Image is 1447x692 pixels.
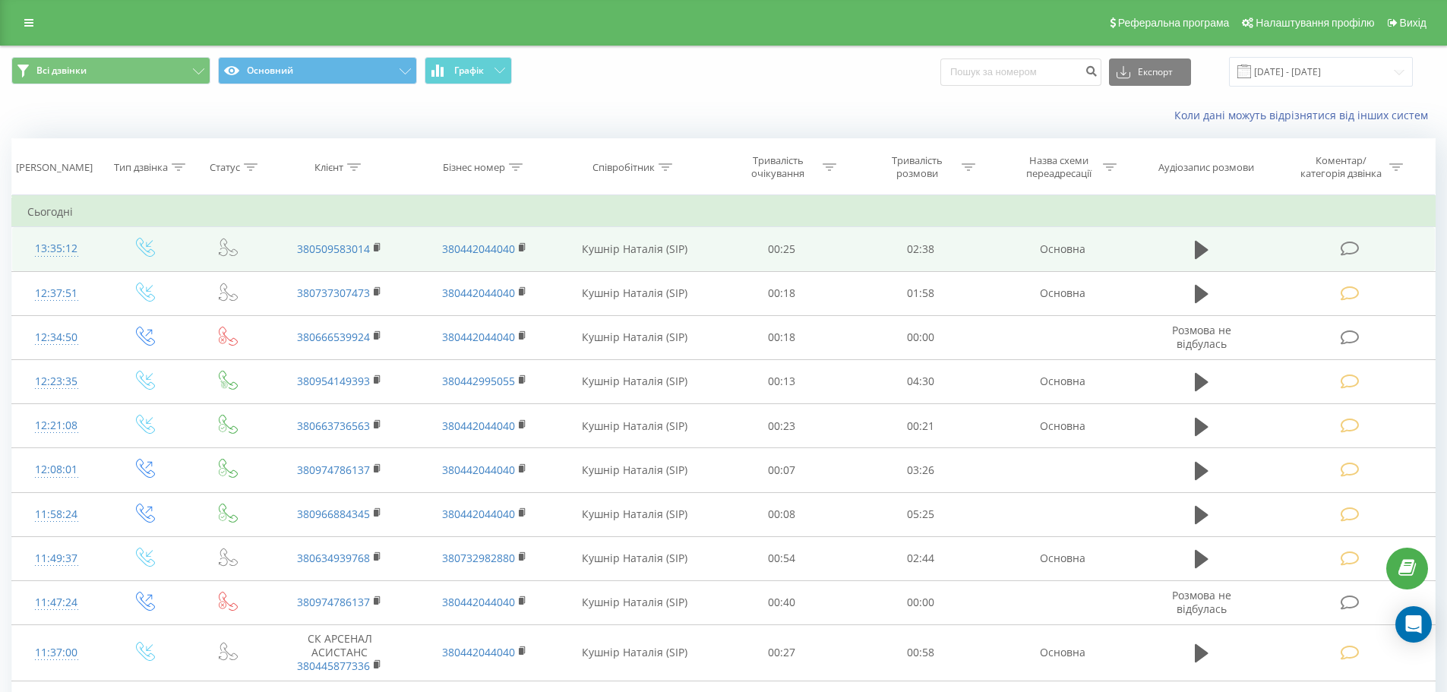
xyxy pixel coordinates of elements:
td: 02:44 [851,536,990,580]
td: Основна [990,536,1134,580]
a: 380509583014 [297,242,370,256]
a: 380442044040 [442,595,515,609]
td: 00:40 [712,580,851,624]
div: Бізнес номер [443,161,505,174]
div: Тривалість розмови [877,154,958,180]
td: Кушнір Наталія (SIP) [557,536,712,580]
a: 380442995055 [442,374,515,388]
td: СК АРСЕНАЛ АСИСТАНС [267,625,412,681]
a: 380954149393 [297,374,370,388]
span: Вихід [1400,17,1426,29]
div: 12:08:01 [27,455,86,485]
div: Open Intercom Messenger [1395,606,1432,643]
div: Статус [210,161,240,174]
div: Клієнт [314,161,343,174]
td: 03:26 [851,448,990,492]
td: 05:25 [851,492,990,536]
div: 12:21:08 [27,411,86,441]
td: Кушнір Наталія (SIP) [557,227,712,271]
td: Основна [990,359,1134,403]
span: Реферальна програма [1118,17,1230,29]
span: Налаштування профілю [1256,17,1374,29]
div: 11:49:37 [27,544,86,574]
a: Коли дані можуть відрізнятися вiд інших систем [1174,108,1436,122]
div: Тип дзвінка [114,161,168,174]
td: Кушнір Наталія (SIP) [557,580,712,624]
input: Пошук за номером [940,58,1101,86]
a: 380445877336 [297,659,370,673]
a: 380442044040 [442,419,515,433]
a: 380966884345 [297,507,370,521]
td: 00:08 [712,492,851,536]
a: 380974786137 [297,595,370,609]
div: [PERSON_NAME] [16,161,93,174]
td: 00:00 [851,580,990,624]
a: 380442044040 [442,463,515,477]
div: 11:47:24 [27,588,86,618]
td: 02:38 [851,227,990,271]
a: 380974786137 [297,463,370,477]
div: Коментар/категорія дзвінка [1297,154,1385,180]
td: Кушнір Наталія (SIP) [557,625,712,681]
button: Графік [425,57,512,84]
a: 380737307473 [297,286,370,300]
div: Тривалість очікування [738,154,819,180]
td: Кушнір Наталія (SIP) [557,492,712,536]
span: Графік [454,65,484,76]
span: Розмова не відбулась [1172,323,1231,351]
td: Основна [990,404,1134,448]
div: 12:23:35 [27,367,86,397]
td: 01:58 [851,271,990,315]
td: 00:07 [712,448,851,492]
a: 380442044040 [442,507,515,521]
a: 380442044040 [442,242,515,256]
td: Кушнір Наталія (SIP) [557,359,712,403]
td: 00:21 [851,404,990,448]
a: 380634939768 [297,551,370,565]
button: Основний [218,57,417,84]
td: 00:54 [712,536,851,580]
div: 13:35:12 [27,234,86,264]
div: 11:58:24 [27,500,86,529]
td: 00:18 [712,315,851,359]
a: 380732982880 [442,551,515,565]
a: 380666539924 [297,330,370,344]
button: Експорт [1109,58,1191,86]
a: 380663736563 [297,419,370,433]
td: 00:18 [712,271,851,315]
td: Кушнір Наталія (SIP) [557,271,712,315]
a: 380442044040 [442,286,515,300]
div: 11:37:00 [27,638,86,668]
td: Основна [990,625,1134,681]
td: 00:58 [851,625,990,681]
a: 380442044040 [442,330,515,344]
td: Сьогодні [12,197,1436,227]
td: 00:27 [712,625,851,681]
button: Всі дзвінки [11,57,210,84]
td: 00:25 [712,227,851,271]
span: Розмова не відбулась [1172,588,1231,616]
td: 00:13 [712,359,851,403]
div: Аудіозапис розмови [1158,161,1254,174]
td: Основна [990,271,1134,315]
div: Співробітник [592,161,655,174]
a: 380442044040 [442,645,515,659]
td: 04:30 [851,359,990,403]
td: Основна [990,227,1134,271]
div: Назва схеми переадресації [1018,154,1099,180]
div: 12:37:51 [27,279,86,308]
td: 00:23 [712,404,851,448]
td: Кушнір Наталія (SIP) [557,315,712,359]
td: Кушнір Наталія (SIP) [557,404,712,448]
div: 12:34:50 [27,323,86,352]
span: Всі дзвінки [36,65,87,77]
td: Кушнір Наталія (SIP) [557,448,712,492]
td: 00:00 [851,315,990,359]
